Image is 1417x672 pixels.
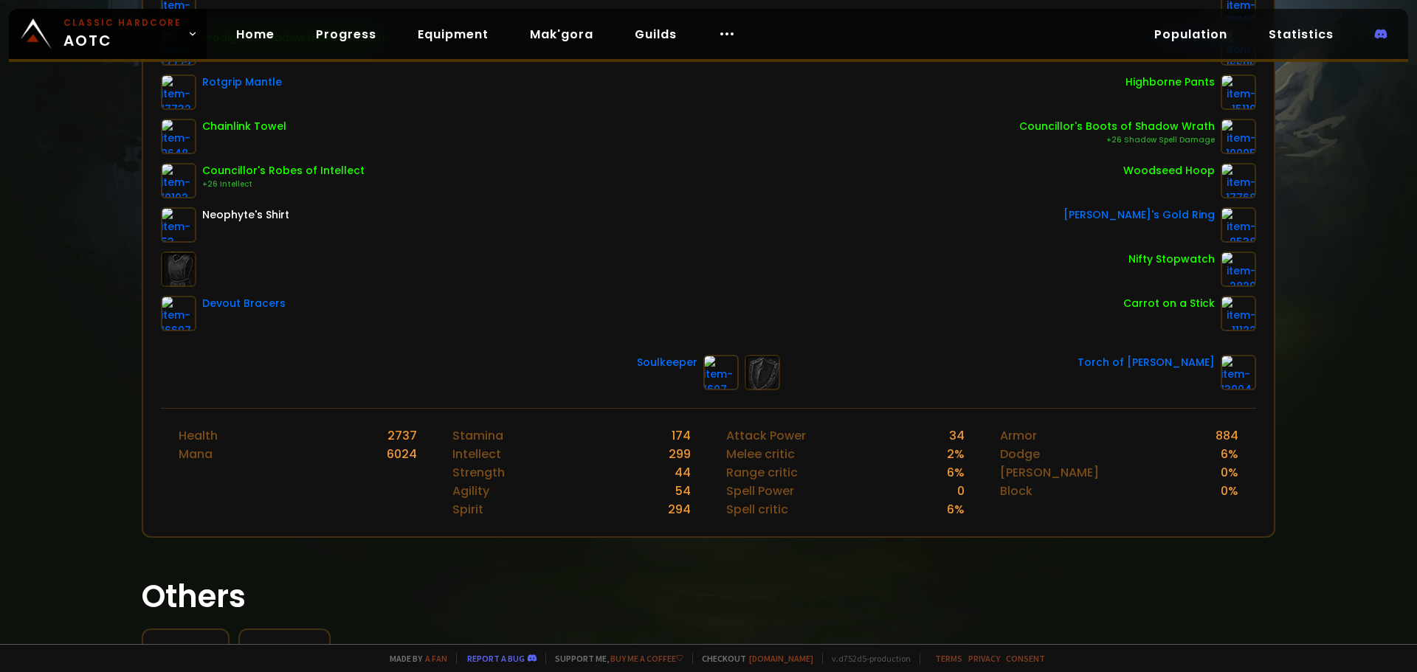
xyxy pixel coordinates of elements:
img: item-1607 [703,355,739,390]
div: Soulkeeper [637,355,697,370]
div: 0 [957,482,965,500]
div: Neophyte's Shirt [202,207,289,223]
div: Carrot on a Stick [1123,296,1215,311]
div: Woodseed Hoop [1123,163,1215,179]
a: a fan [425,653,447,664]
div: Nifty Stopwatch [1128,252,1215,267]
a: Statistics [1257,19,1345,49]
div: Councillor's Robes of Intellect [202,163,365,179]
div: Armor [1000,426,1037,445]
div: 174 [672,426,691,445]
div: Mana [179,445,213,463]
div: +26 Intellect [202,179,365,190]
img: item-17732 [161,75,196,110]
a: Consent [1006,653,1045,664]
img: item-10102 [161,163,196,198]
a: Report a bug [467,653,525,664]
a: Buy me a coffee [610,653,683,664]
div: Intellect [452,445,501,463]
div: 54 [675,482,691,500]
img: item-11122 [1221,296,1256,331]
div: Block [1000,482,1032,500]
span: AOTC [63,16,182,52]
a: [DOMAIN_NAME] [749,653,813,664]
div: Rotgrip Mantle [202,75,282,90]
div: 0 % [1221,482,1238,500]
img: item-13004 [1221,355,1256,390]
div: 6 % [1221,445,1238,463]
div: Spirit [452,500,483,519]
span: Checkout [692,653,813,664]
small: Classic Hardcore [63,16,182,30]
a: Terms [935,653,962,664]
img: item-53 [161,207,196,243]
div: Highborne Pants [1125,75,1215,90]
div: Spell Power [726,482,794,500]
div: Makgora [155,642,216,660]
a: Privacy [968,653,1000,664]
div: Spell critic [726,500,788,519]
div: Dodge [1000,445,1040,463]
div: 884 [1216,426,1238,445]
a: Progress [304,19,388,49]
div: 299 [669,445,691,463]
div: Equipment [252,642,317,660]
img: item-16697 [161,296,196,331]
div: 34 [949,426,965,445]
a: Home [224,19,286,49]
div: Chainlink Towel [202,119,286,134]
div: 6024 [387,445,417,463]
div: [PERSON_NAME] [1000,463,1099,482]
div: Strength [452,463,505,482]
img: item-2820 [1221,252,1256,287]
a: Guilds [623,19,689,49]
a: Equipment [406,19,500,49]
img: item-9538 [1221,207,1256,243]
div: Councillor's Boots of Shadow Wrath [1019,119,1215,134]
div: Torch of [PERSON_NAME] [1078,355,1215,370]
div: 2737 [387,426,417,445]
span: v. d752d5 - production [822,653,911,664]
div: Stamina [452,426,503,445]
a: Classic HardcoreAOTC [9,9,207,59]
div: 294 [668,500,691,519]
img: item-9648 [161,119,196,154]
a: Mak'gora [518,19,605,49]
img: item-15119 [1221,75,1256,110]
div: 0 % [1221,463,1238,482]
div: Attack Power [726,426,806,445]
div: 6 % [947,500,965,519]
a: Population [1142,19,1239,49]
div: 6 % [947,463,965,482]
img: item-10095 [1221,119,1256,154]
div: 2 % [947,445,965,463]
div: Melee critic [726,445,795,463]
div: Agility [452,482,489,500]
img: item-17768 [1221,163,1256,198]
div: Devout Bracers [202,296,286,311]
div: [PERSON_NAME]'s Gold Ring [1063,207,1215,223]
div: Range critic [726,463,798,482]
div: Health [179,426,218,445]
div: 44 [675,463,691,482]
span: Support me, [545,653,683,664]
span: Made by [381,653,447,664]
h1: Others [142,573,1275,620]
div: +26 Shadow Spell Damage [1019,134,1215,146]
